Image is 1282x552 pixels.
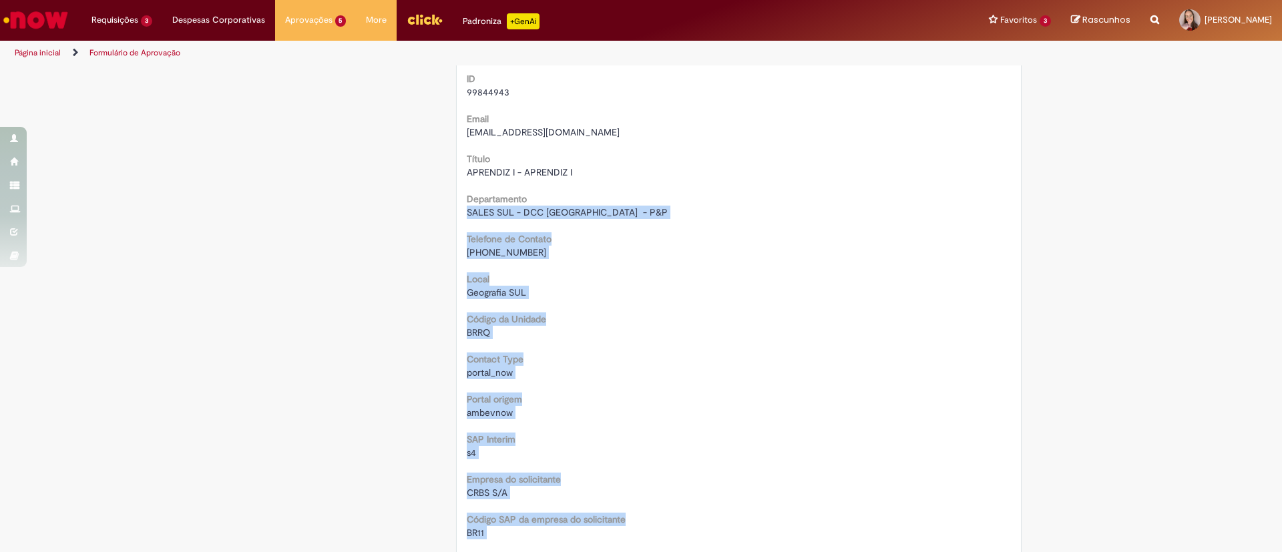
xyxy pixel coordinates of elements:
[467,126,620,138] span: [EMAIL_ADDRESS][DOMAIN_NAME]
[366,13,387,27] span: More
[467,353,523,365] b: Contact Type
[467,433,515,445] b: SAP Interim
[467,366,513,378] span: portal_now
[467,513,626,525] b: Código SAP da empresa do solicitante
[467,527,484,539] span: BR11
[467,153,490,165] b: Título
[467,286,526,298] span: Geografia SUL
[89,47,180,58] a: Formulário de Aprovação
[1205,14,1272,25] span: [PERSON_NAME]
[467,206,668,218] span: SALES SUL - DCC [GEOGRAPHIC_DATA] - P&P
[467,73,475,85] b: ID
[407,9,443,29] img: click_logo_yellow_360x200.png
[1,7,70,33] img: ServiceNow
[91,13,138,27] span: Requisições
[10,41,845,65] ul: Trilhas de página
[1082,13,1130,26] span: Rascunhos
[467,113,489,125] b: Email
[335,15,347,27] span: 5
[463,13,540,29] div: Padroniza
[467,473,561,485] b: Empresa do solicitante
[467,313,546,325] b: Código da Unidade
[467,393,522,405] b: Portal origem
[467,447,476,459] span: s4
[15,47,61,58] a: Página inicial
[467,166,572,178] span: APRENDIZ I - APRENDIZ I
[1071,14,1130,27] a: Rascunhos
[467,326,490,338] span: BRRQ
[1000,13,1037,27] span: Favoritos
[172,13,265,27] span: Despesas Corporativas
[467,193,527,205] b: Departamento
[467,86,509,98] span: 99844943
[467,406,513,419] span: ambevnow
[141,15,152,27] span: 3
[467,233,552,245] b: Telefone de Contato
[467,487,507,499] span: CRBS S/A
[507,13,540,29] p: +GenAi
[467,246,546,258] span: [PHONE_NUMBER]
[285,13,333,27] span: Aprovações
[1040,15,1051,27] span: 3
[467,273,489,285] b: Local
